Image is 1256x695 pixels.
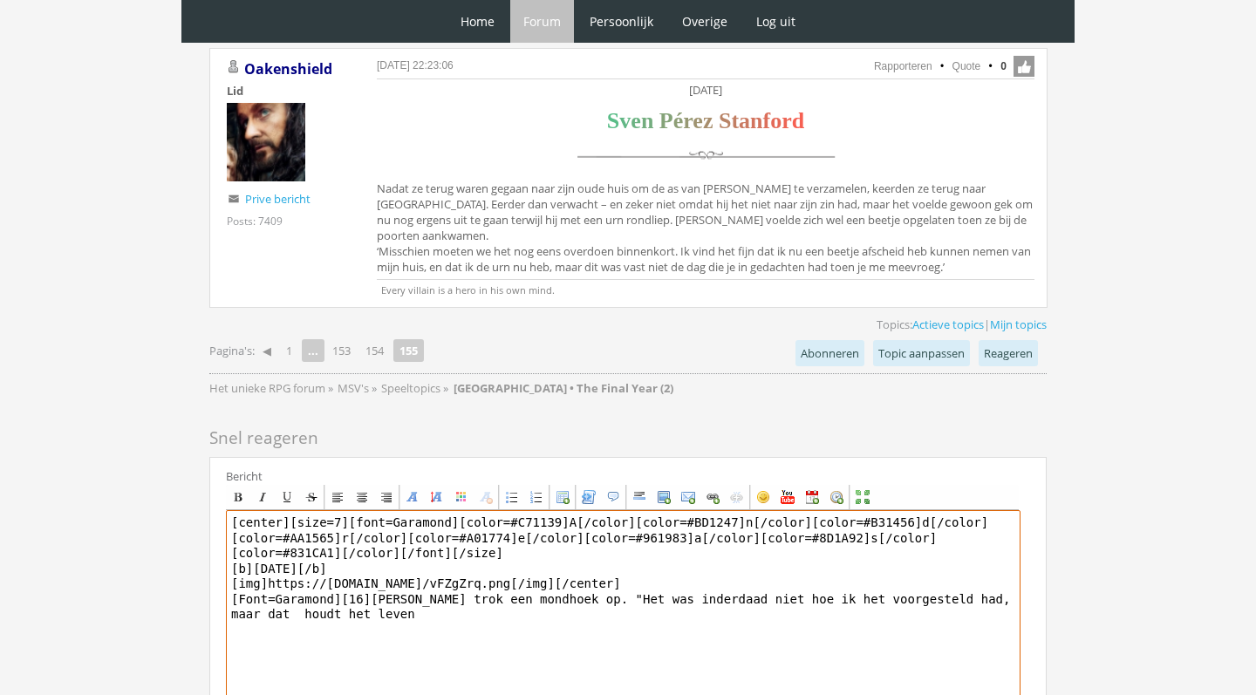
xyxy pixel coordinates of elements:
div: Center [355,490,369,504]
span: P [659,108,673,133]
span: é [673,108,684,133]
a: [DATE] 22:23:06 [377,59,454,72]
label: Bericht [226,468,263,484]
a: Actieve topics [912,317,984,332]
a: Bullet list [501,486,523,508]
img: scheidingslijn.png [570,137,841,176]
img: Oakenshield [227,103,305,181]
a: Insert current date [801,486,823,508]
img: Gebruiker is offline [227,60,241,74]
span: z [703,108,713,133]
a: Insert a Quote [602,486,625,508]
a: Maximize (Ctrl+Shift+M) [851,486,874,508]
span: Pagina's: [209,343,255,359]
span: t [731,108,739,133]
div: Bold [231,490,245,504]
a: Unlink [726,486,748,508]
span: » [443,380,448,396]
span: e [693,108,703,133]
a: Het unieke RPG forum [209,380,328,396]
a: MSV's [338,380,372,396]
span: a [739,108,750,133]
a: Font Color [450,486,473,508]
div: Insert a horizontal rule [632,490,646,504]
div: Strikethrough [304,490,318,504]
span: » [328,380,333,396]
a: 154 [358,338,391,363]
a: Topic aanpassen [873,340,970,366]
span: r [683,108,693,133]
a: Code [577,486,600,508]
a: Insert a link [701,486,724,508]
a: Insert a horizontal rule [628,486,651,508]
a: Underline (Ctrl+U) [276,486,298,508]
a: Abonneren [795,340,864,366]
span: v [619,108,631,133]
span: n [641,108,653,133]
div: Italic [256,490,270,504]
div: Posts: 7409 [227,214,283,228]
div: Align right [379,490,393,504]
span: o [770,108,782,133]
a: Font Name [401,486,424,508]
p: Every villain is a hero in his own mind. [377,279,1034,296]
a: Speeltopics [381,380,443,396]
a: Insert current time [825,486,848,508]
div: Align left [331,490,345,504]
a: Insert an image [652,486,675,508]
div: Insert current date [805,490,819,504]
a: Align right [375,486,398,508]
div: Underline [280,490,294,504]
a: Insert a table [551,486,574,508]
a: Italic (Ctrl+I) [251,486,274,508]
a: Align left [326,486,349,508]
span: S [719,108,731,133]
div: Unlink [730,490,744,504]
a: Font Size [426,486,448,508]
a: Remove Formatting [474,486,497,508]
div: Code [582,490,596,504]
strong: [GEOGRAPHIC_DATA] • The Final Year (2) [454,380,673,396]
a: 153 [325,338,358,363]
a: Mijn topics [990,317,1047,332]
a: Insert an email [677,486,700,508]
a: Bold (Ctrl+B) [227,486,249,508]
div: Font Size [430,490,444,504]
a: Ordered list [525,486,548,508]
div: Insert a link [706,490,720,504]
span: Speeltopics [381,380,440,396]
span: d [792,108,804,133]
div: Lid [227,83,349,99]
div: Insert a Quote [606,490,620,504]
div: Nadat ze terug waren gegaan naar zijn oude huis om de as van [PERSON_NAME] te verzamelen, keerden... [377,82,1034,279]
span: S [607,108,619,133]
div: Ordered list [529,490,543,504]
span: n [750,108,762,133]
div: Maximize [856,490,870,504]
div: Remove Formatting [479,490,493,504]
span: MSV's [338,380,369,396]
div: Font Name [406,490,420,504]
div: [DATE] [377,82,1034,98]
span: » [372,380,377,396]
a: Prive bericht [245,191,311,207]
span: Het unieke RPG forum [209,380,325,396]
a: 1 [279,338,299,363]
a: Center [351,486,373,508]
span: Topics: | [877,317,1047,332]
a: Reageren [979,340,1038,366]
span: e [631,108,641,133]
span: Like deze post [1014,56,1034,77]
strong: 155 [393,339,424,362]
div: Font Color [454,490,468,504]
div: Insert an email [681,490,695,504]
a: Quote [952,60,981,72]
h2: Snel reageren [209,424,1047,453]
div: Insert current time [829,490,843,504]
span: 0 [1000,58,1007,74]
span: f [763,108,771,133]
a: Insert an emoticon [752,486,775,508]
a: Oakenshield [244,59,332,78]
span: r [782,108,792,133]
